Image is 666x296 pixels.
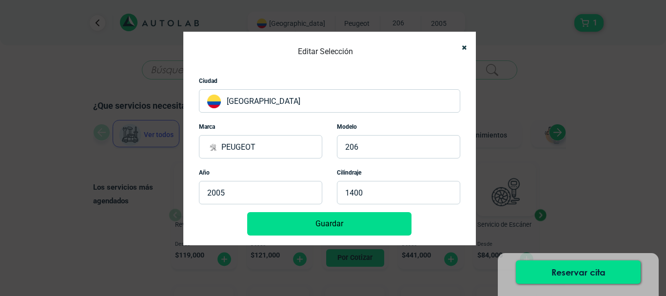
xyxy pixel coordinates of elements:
[452,37,468,59] button: Close
[199,168,210,177] label: Año
[298,44,353,59] h4: Editar Selección
[337,122,357,131] label: Modelo
[199,122,215,131] label: Marca
[199,77,217,85] label: Ciudad
[199,181,322,204] p: 2005
[199,89,460,113] p: [GEOGRAPHIC_DATA]
[337,181,460,204] p: 1400
[247,212,411,236] button: Guardar
[516,260,641,284] button: Reservar cita
[337,168,361,177] label: Cilindraje
[337,135,460,158] p: 206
